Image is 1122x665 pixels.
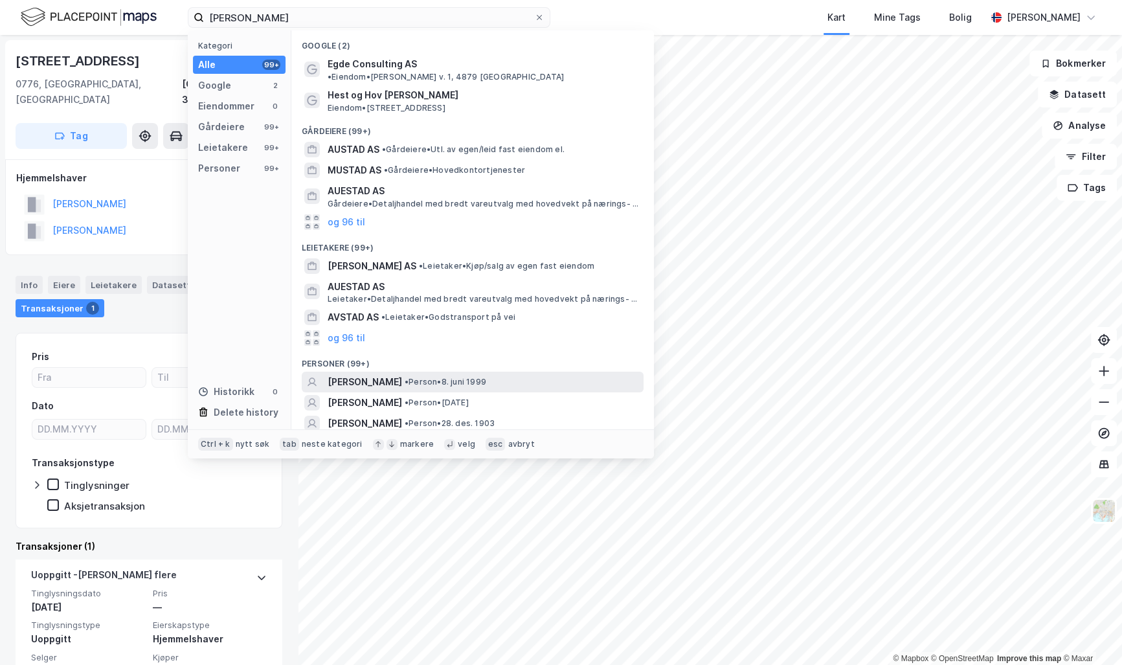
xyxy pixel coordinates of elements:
[291,30,654,54] div: Google (2)
[32,398,54,414] div: Dato
[153,631,267,647] div: Hjemmelshaver
[328,183,638,199] span: AUESTAD AS
[32,420,146,439] input: DD.MM.YYYY
[48,276,80,294] div: Eiere
[270,80,280,91] div: 2
[328,199,641,209] span: Gårdeiere • Detaljhandel med bredt vareutvalg med hovedvekt på nærings- og nytelsesmidler
[32,368,146,387] input: Fra
[198,384,254,400] div: Historikk
[328,87,638,103] span: Hest og Hov [PERSON_NAME]
[198,78,231,93] div: Google
[64,500,145,512] div: Aksjetransaksjon
[198,41,286,51] div: Kategori
[198,98,254,114] div: Eiendommer
[31,588,145,599] span: Tinglysningsdato
[486,438,506,451] div: esc
[1038,82,1117,107] button: Datasett
[405,377,486,387] span: Person • 8. juni 1999
[328,279,638,295] span: AUESTAD AS
[328,103,445,113] span: Eiendom • [STREET_ADDRESS]
[384,165,388,175] span: •
[1092,499,1116,523] img: Z
[931,654,994,663] a: OpenStreetMap
[405,418,409,428] span: •
[31,652,145,663] span: Selger
[262,142,280,153] div: 99+
[893,654,928,663] a: Mapbox
[291,116,654,139] div: Gårdeiere (99+)
[384,165,525,175] span: Gårdeiere • Hovedkontortjenester
[153,588,267,599] span: Pris
[152,368,265,387] input: Til
[419,261,594,271] span: Leietaker • Kjøp/salg av egen fast eiendom
[64,479,129,491] div: Tinglysninger
[1007,10,1081,25] div: [PERSON_NAME]
[280,438,299,451] div: tab
[291,232,654,256] div: Leietakere (99+)
[382,144,386,154] span: •
[405,398,469,408] span: Person • [DATE]
[198,140,248,155] div: Leietakere
[328,258,416,274] span: [PERSON_NAME] AS
[874,10,921,25] div: Mine Tags
[328,310,379,325] span: AVSTAD AS
[328,374,402,390] span: [PERSON_NAME]
[949,10,972,25] div: Bolig
[328,416,402,431] span: [PERSON_NAME]
[236,439,270,449] div: nytt søk
[381,312,515,322] span: Leietaker • Godstransport på vei
[31,631,145,647] div: Uoppgitt
[328,163,381,178] span: MUSTAD AS
[1057,175,1117,201] button: Tags
[153,620,267,631] span: Eierskapstype
[152,420,265,439] input: DD.MM.YYYY
[827,10,846,25] div: Kart
[291,348,654,372] div: Personer (99+)
[1057,603,1122,665] div: Kontrollprogram for chat
[328,395,402,411] span: [PERSON_NAME]
[328,72,564,82] span: Eiendom • [PERSON_NAME] v. 1, 4879 [GEOGRAPHIC_DATA]
[204,8,534,27] input: Søk på adresse, matrikkel, gårdeiere, leietakere eller personer
[405,377,409,387] span: •
[405,418,495,429] span: Person • 28. des. 1903
[16,170,282,186] div: Hjemmelshaver
[1055,144,1117,170] button: Filter
[32,349,49,365] div: Pris
[198,438,233,451] div: Ctrl + k
[16,539,282,554] div: Transaksjoner (1)
[1057,603,1122,665] iframe: Chat Widget
[16,123,127,149] button: Tag
[31,620,145,631] span: Tinglysningstype
[16,76,182,107] div: 0776, [GEOGRAPHIC_DATA], [GEOGRAPHIC_DATA]
[508,439,534,449] div: avbryt
[86,302,99,315] div: 1
[198,161,240,176] div: Personer
[198,57,216,73] div: Alle
[262,122,280,132] div: 99+
[328,56,417,72] span: Egde Consulting AS
[153,600,267,615] div: —
[147,276,196,294] div: Datasett
[328,330,365,346] button: og 96 til
[997,654,1061,663] a: Improve this map
[382,144,565,155] span: Gårdeiere • Utl. av egen/leid fast eiendom el.
[405,398,409,407] span: •
[400,439,434,449] div: markere
[16,299,104,317] div: Transaksjoner
[214,405,278,420] div: Delete history
[328,72,331,82] span: •
[16,51,142,71] div: [STREET_ADDRESS]
[85,276,142,294] div: Leietakere
[328,142,379,157] span: AUSTAD AS
[381,312,385,322] span: •
[32,455,115,471] div: Transaksjonstype
[328,294,641,304] span: Leietaker • Detaljhandel med bredt vareutvalg med hovedvekt på nærings- og nytelsesmidler
[21,6,157,28] img: logo.f888ab2527a4732fd821a326f86c7f29.svg
[262,60,280,70] div: 99+
[270,101,280,111] div: 0
[31,600,145,615] div: [DATE]
[198,119,245,135] div: Gårdeiere
[419,261,423,271] span: •
[1042,113,1117,139] button: Analyse
[262,163,280,174] div: 99+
